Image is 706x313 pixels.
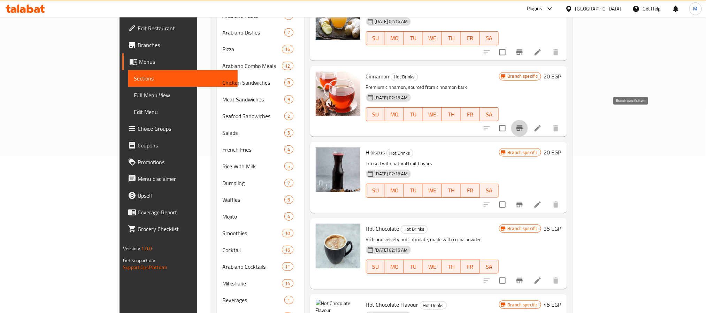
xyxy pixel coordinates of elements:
p: Premium cinnamon, sourced from cinnamon bark [366,83,499,92]
span: 1 [285,297,293,304]
a: Edit menu item [534,276,542,285]
a: Edit Menu [128,104,237,120]
div: Rice With Milk5 [217,158,304,175]
button: delete [547,196,564,213]
span: [DATE] 02:16 AM [372,18,411,25]
span: Select to update [495,273,510,288]
span: FR [464,185,477,196]
div: Arabiano Cocktails11 [217,258,304,275]
h6: 35 EGP [544,224,561,234]
span: Grocery Checklist [138,225,232,233]
span: SA [483,262,496,272]
div: items [284,145,293,154]
button: Branch-specific-item [511,44,528,61]
span: TH [445,262,458,272]
span: Get support on: [123,256,155,265]
button: MO [385,31,404,45]
span: Pizza [222,45,282,53]
span: MO [388,262,401,272]
button: SU [366,107,385,121]
button: TH [442,107,461,121]
div: Arabiano Dishes7 [217,24,304,41]
span: Salads [222,129,284,137]
div: Seafood Sandwiches2 [217,108,304,124]
a: Edit menu item [534,48,542,56]
span: TU [407,109,420,120]
span: SA [483,109,496,120]
span: TU [407,185,420,196]
a: Full Menu View [128,87,237,104]
button: SA [480,184,499,198]
div: Dumpling7 [217,175,304,191]
h6: 45 EGP [544,300,561,310]
div: items [282,279,293,288]
h6: 20 EGP [544,71,561,81]
div: Hot Drinks [401,225,428,234]
button: TU [404,184,423,198]
span: TH [445,109,458,120]
span: Mojito [222,212,284,221]
div: items [284,129,293,137]
button: delete [547,120,564,137]
div: Hot Drinks [391,73,418,81]
span: Full Menu View [134,91,232,99]
button: WE [423,260,442,274]
div: Salads5 [217,124,304,141]
span: WE [426,262,439,272]
span: MO [388,185,401,196]
span: Coupons [138,141,232,150]
button: Branch-specific-item [511,196,528,213]
span: SU [369,262,382,272]
div: Hot Drinks [420,301,447,310]
div: items [284,296,293,304]
div: Waffles6 [217,191,304,208]
button: delete [547,44,564,61]
span: Cocktail [222,246,282,254]
a: Edit menu item [534,124,542,132]
button: FR [461,107,480,121]
button: delete [547,272,564,289]
button: SA [480,260,499,274]
span: TH [445,185,458,196]
span: Menu disclaimer [138,175,232,183]
div: Milkshake14 [217,275,304,292]
button: MO [385,260,404,274]
span: [DATE] 02:16 AM [372,247,411,253]
span: Waffles [222,196,284,204]
span: Branch specific [505,149,541,156]
button: TH [442,31,461,45]
span: M [693,5,698,13]
div: items [282,246,293,254]
img: Cinnamon [316,71,360,116]
div: Mojito4 [217,208,304,225]
span: Hibiscus [366,147,385,158]
span: Branch specific [505,73,541,79]
span: Branch specific [505,225,541,232]
div: Plugins [527,5,542,13]
span: WE [426,109,439,120]
button: WE [423,31,442,45]
span: Meat Sandwiches [222,95,284,104]
span: SU [369,185,382,196]
button: SA [480,107,499,121]
div: items [284,212,293,221]
span: 8 [285,79,293,86]
h6: 20 EGP [544,147,561,157]
span: MO [388,33,401,43]
span: Branches [138,41,232,49]
a: Sections [128,70,237,87]
p: Infused with natural fruit flavors [366,159,499,168]
div: items [282,229,293,237]
div: French Fries4 [217,141,304,158]
a: Choice Groups [122,120,237,137]
span: Promotions [138,158,232,166]
span: Dumpling [222,179,284,187]
button: WE [423,184,442,198]
span: Hot Drinks [401,225,427,233]
div: Meat Sandwiches9 [217,91,304,108]
div: Arabiano Combo Meals12 [217,58,304,74]
span: 16 [282,46,293,53]
span: Hot Chocolate [366,223,399,234]
div: Beverages1 [217,292,304,308]
div: Rice With Milk [222,162,284,170]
